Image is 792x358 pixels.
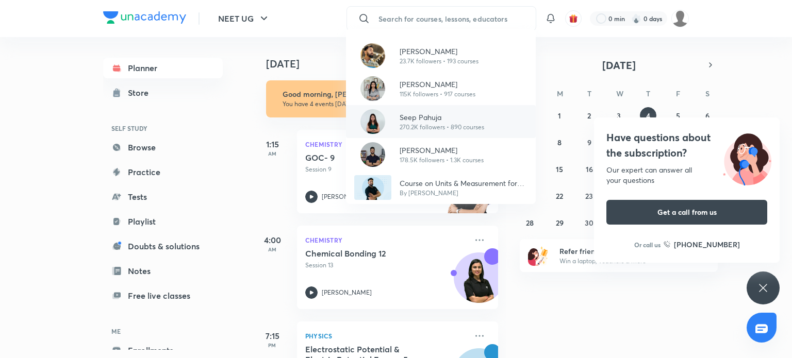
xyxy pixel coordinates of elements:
[606,130,767,161] h4: Have questions about the subscription?
[346,39,536,72] a: Avatar[PERSON_NAME]23.7K followers • 193 courses
[346,105,536,138] a: AvatarSeep Pahuja270.2K followers • 890 courses
[606,200,767,225] button: Get a call from us
[606,165,767,185] div: Our expert can answer all your questions
[346,171,536,204] a: AvatarCourse on Units & Measurement for NEET 2026By [PERSON_NAME]
[400,57,478,66] p: 23.7K followers • 193 courses
[634,240,661,249] p: Or call us
[400,156,484,165] p: 178.5K followers • 1.3K courses
[715,130,780,185] img: ttu_illustration_new.svg
[664,239,740,250] a: [PHONE_NUMBER]
[400,189,527,198] p: By [PERSON_NAME]
[360,43,385,68] img: Avatar
[400,79,475,90] p: [PERSON_NAME]
[674,239,740,250] h6: [PHONE_NUMBER]
[400,90,475,99] p: 115K followers • 917 courses
[360,142,385,167] img: Avatar
[346,138,536,171] a: Avatar[PERSON_NAME]178.5K followers • 1.3K courses
[400,178,527,189] p: Course on Units & Measurement for NEET 2026
[360,76,385,101] img: Avatar
[354,175,391,200] img: Avatar
[360,109,385,134] img: Avatar
[400,112,484,123] p: Seep Pahuja
[400,123,484,132] p: 270.2K followers • 890 courses
[346,72,536,105] a: Avatar[PERSON_NAME]115K followers • 917 courses
[400,145,484,156] p: [PERSON_NAME]
[400,46,478,57] p: [PERSON_NAME]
